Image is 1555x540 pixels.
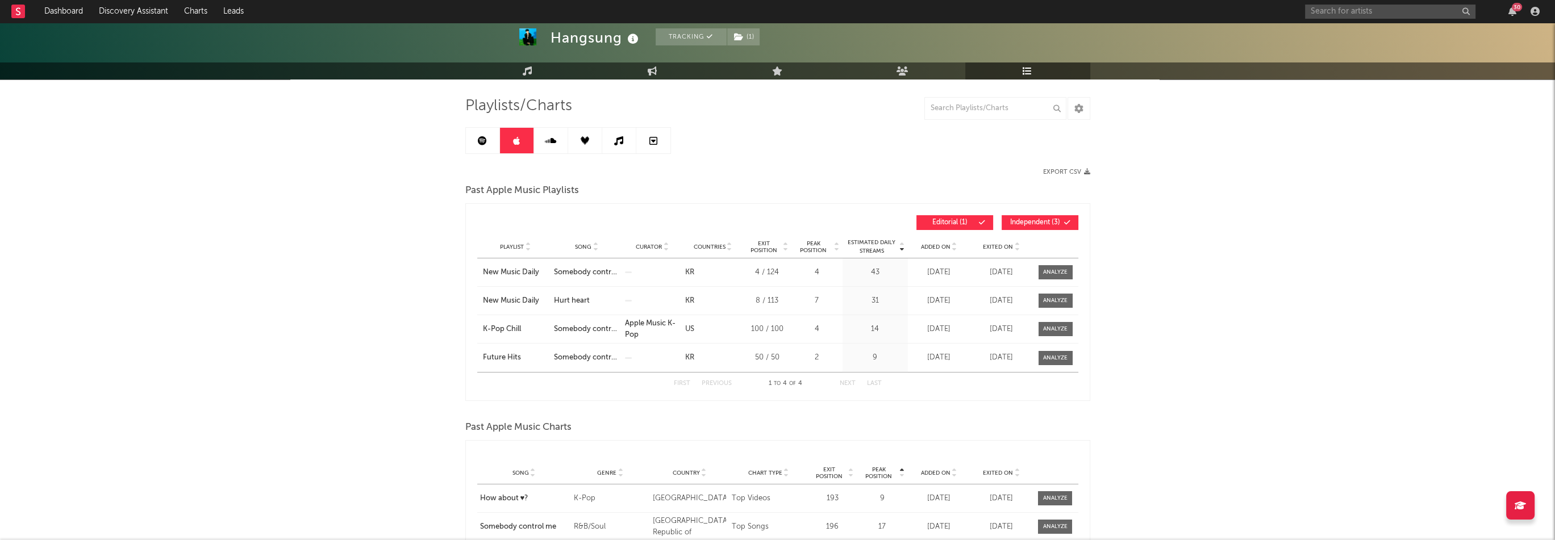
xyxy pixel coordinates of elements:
span: of [789,381,796,386]
a: KR [685,297,694,304]
div: K-Pop [574,493,647,504]
span: Playlists/Charts [465,99,572,113]
div: 9 [845,352,905,363]
a: K-Pop Chill [483,324,548,335]
div: Top Videos [732,493,805,504]
div: [DATE] [910,493,967,504]
div: 193 [811,493,853,504]
span: Country [673,470,700,476]
span: Added On [920,470,950,476]
span: Genre [597,470,616,476]
span: Peak Position [794,240,833,254]
span: Playlist [500,244,524,250]
div: [GEOGRAPHIC_DATA], Republic of [653,516,726,538]
span: Past Apple Music Playlists [465,184,579,198]
button: (1) [727,28,760,45]
div: 1 4 4 [754,377,817,391]
div: 14 [845,324,905,335]
input: Search Playlists/Charts [924,97,1066,120]
div: [GEOGRAPHIC_DATA] [653,493,726,504]
button: Tracking [656,28,727,45]
span: Exit Position [746,240,782,254]
div: [DATE] [973,295,1030,307]
button: Export CSV [1043,169,1090,175]
div: [DATE] [973,521,1029,533]
div: 7 [794,295,840,307]
input: Search for artists [1305,5,1475,19]
span: Peak Position [859,466,898,480]
a: New Music Daily [483,267,548,278]
div: [DATE] [973,324,1030,335]
a: Future Hits [483,352,548,363]
div: [DATE] [911,267,968,278]
a: US [685,325,694,333]
span: Exit Position [811,466,847,480]
span: to [774,381,781,386]
div: 196 [811,521,853,533]
span: Song [512,470,529,476]
div: 50 / 50 [746,352,789,363]
span: ( 1 ) [727,28,760,45]
div: [DATE] [973,267,1030,278]
div: [DATE] [910,521,967,533]
button: Editorial(1) [916,215,993,230]
div: R&B/Soul [574,521,647,533]
a: KR [685,269,694,276]
button: Previous [702,380,732,387]
div: [DATE] [973,352,1030,363]
div: [DATE] [973,493,1029,504]
div: 8 / 113 [746,295,789,307]
a: Hurt heart [554,295,619,307]
span: Curator [636,244,662,250]
span: Independent ( 3 ) [1009,219,1061,226]
div: 100 / 100 [746,324,789,335]
div: Hangsung [551,28,641,47]
button: Last [867,380,882,387]
span: Added On [921,244,950,250]
a: How about ♥? [480,493,568,504]
a: KR [685,354,694,361]
span: Exited On [983,470,1013,476]
span: Past Apple Music Charts [465,421,572,434]
span: Song [575,244,591,250]
a: Somebody control me [554,352,619,363]
div: [DATE] [911,324,968,335]
button: 30 [1508,7,1516,16]
a: Somebody control me [554,267,619,278]
div: [DATE] [911,295,968,307]
div: 17 [859,521,904,533]
div: [DATE] [911,352,968,363]
span: Countries [693,244,725,250]
a: New Music Daily [483,295,548,307]
div: 43 [845,267,905,278]
button: Independent(3) [1002,215,1078,230]
div: 2 [794,352,840,363]
span: Editorial ( 1 ) [924,219,976,226]
a: Somebody control me [554,324,619,335]
div: 4 [794,267,840,278]
div: 4 / 124 [746,267,789,278]
div: 9 [859,493,904,504]
div: Top Songs [732,521,805,533]
span: Estimated Daily Streams [845,238,898,256]
span: Exited On [983,244,1013,250]
div: 30 [1512,3,1522,11]
button: First [674,380,690,387]
a: Somebody control me [480,521,568,533]
button: Next [840,380,856,387]
div: 4 [794,324,840,335]
span: Chart Type [748,470,782,476]
a: Apple Music K-Pop [625,320,676,338]
div: 31 [845,295,905,307]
